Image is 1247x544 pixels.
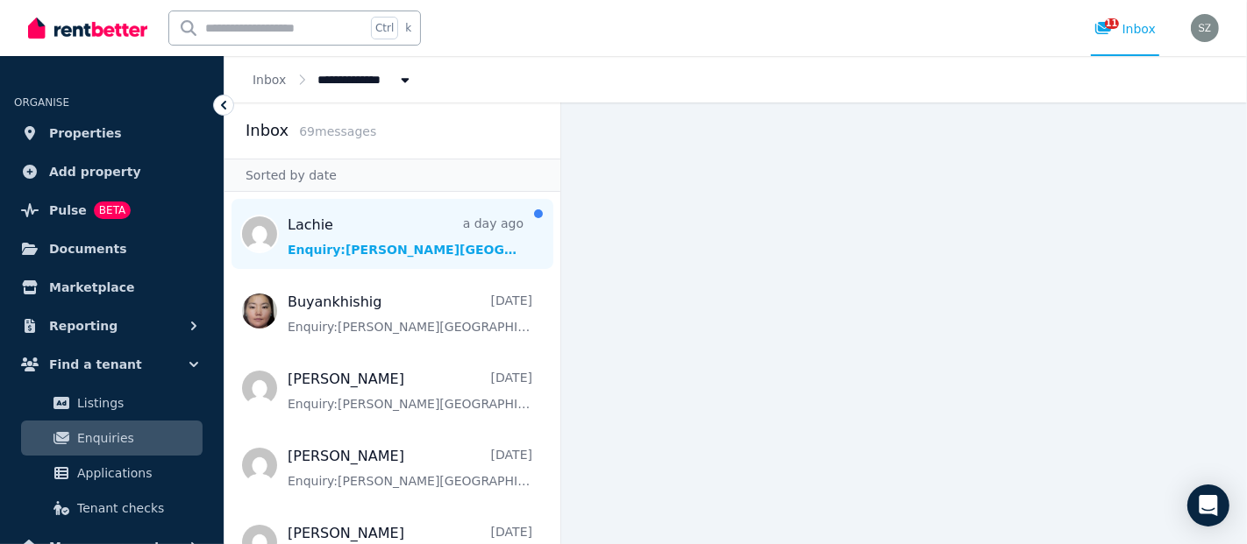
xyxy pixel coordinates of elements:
a: Enquiries [21,420,203,456]
button: Reporting [14,308,210,343]
a: Buyankhishig[DATE]Enquiry:[PERSON_NAME][GEOGRAPHIC_DATA], [GEOGRAPHIC_DATA]. [288,292,532,336]
span: Pulse [49,200,87,221]
a: Marketplace [14,270,210,305]
span: k [405,21,411,35]
a: PulseBETA [14,193,210,228]
span: Ctrl [371,17,398,39]
span: Documents [49,238,127,259]
a: Add property [14,154,210,189]
span: ORGANISE [14,96,69,109]
div: Inbox [1094,20,1156,38]
span: Marketplace [49,277,134,298]
a: [PERSON_NAME][DATE]Enquiry:[PERSON_NAME][GEOGRAPHIC_DATA], [GEOGRAPHIC_DATA]. [288,369,532,413]
h2: Inbox [246,118,289,143]
button: Find a tenant [14,347,210,382]
span: 69 message s [299,124,376,138]
span: Reporting [49,315,118,336]
a: Documents [14,231,210,266]
a: [PERSON_NAME][DATE]Enquiry:[PERSON_NAME][GEOGRAPHIC_DATA], [GEOGRAPHIC_DATA]. [288,446,532,490]
span: Enquiries [77,427,196,449]
img: Shaoyang Zhang [1191,14,1219,42]
a: Inbox [253,73,286,87]
span: 11 [1105,18,1119,29]
span: Find a tenant [49,354,142,375]
img: RentBetter [28,15,147,41]
a: Applications [21,456,203,491]
div: Open Intercom Messenger [1187,484,1229,526]
a: Properties [14,116,210,151]
span: Listings [77,392,196,413]
a: Listings [21,385,203,420]
a: Tenant checks [21,491,203,526]
span: BETA [94,201,131,219]
nav: Message list [224,192,560,544]
span: Tenant checks [77,498,196,519]
span: Applications [77,463,196,484]
div: Sorted by date [224,159,560,192]
a: Lachiea day agoEnquiry:[PERSON_NAME][GEOGRAPHIC_DATA], [GEOGRAPHIC_DATA]. [288,215,524,258]
span: Add property [49,161,141,182]
span: Properties [49,123,122,144]
nav: Breadcrumb [224,56,442,102]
